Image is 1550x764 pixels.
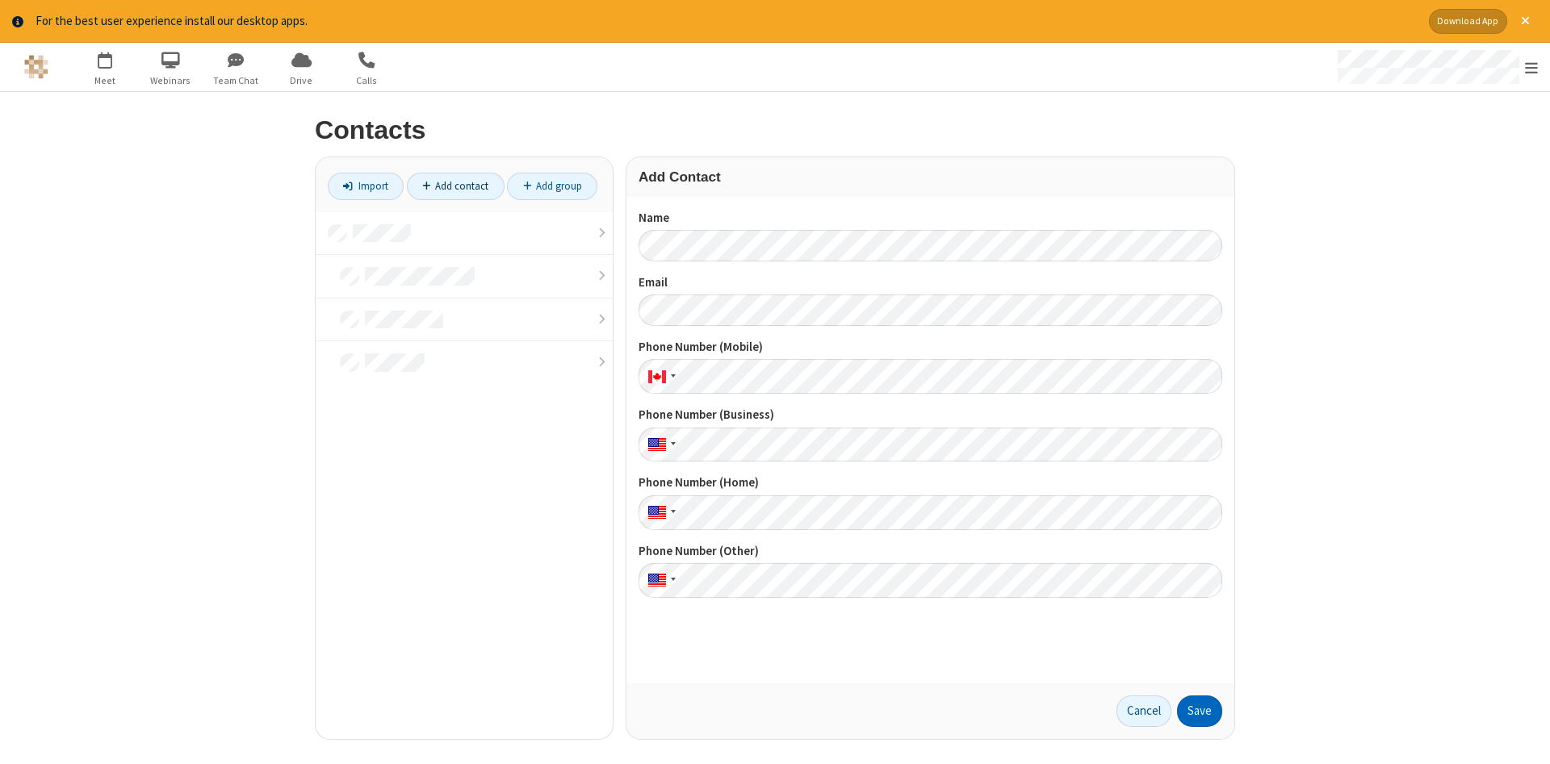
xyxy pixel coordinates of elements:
[140,73,201,88] span: Webinars
[507,173,597,200] a: Add group
[639,169,1222,185] h3: Add Contact
[1322,43,1550,91] div: Open menu
[639,359,681,394] div: Canada: + 1
[337,73,397,88] span: Calls
[639,495,681,530] div: United States: + 1
[24,55,48,79] img: QA Selenium DO NOT DELETE OR CHANGE
[1429,9,1507,34] button: Download App
[1116,695,1171,728] a: Cancel
[1177,695,1222,728] button: Save
[75,73,136,88] span: Meet
[639,428,681,462] div: United States: + 1
[639,563,681,598] div: United States: + 1
[639,406,1222,424] label: Phone Number (Business)
[328,173,404,200] a: Import
[639,273,1222,292] label: Email
[639,209,1222,228] label: Name
[407,173,505,200] a: Add contact
[271,73,332,88] span: Drive
[315,116,1235,144] h2: Contacts
[639,338,1222,357] label: Phone Number (Mobile)
[6,43,66,91] button: Logo
[36,12,1417,31] div: For the best user experience install our desktop apps.
[639,542,1222,561] label: Phone Number (Other)
[1513,9,1538,34] button: Close alert
[639,474,1222,492] label: Phone Number (Home)
[206,73,266,88] span: Team Chat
